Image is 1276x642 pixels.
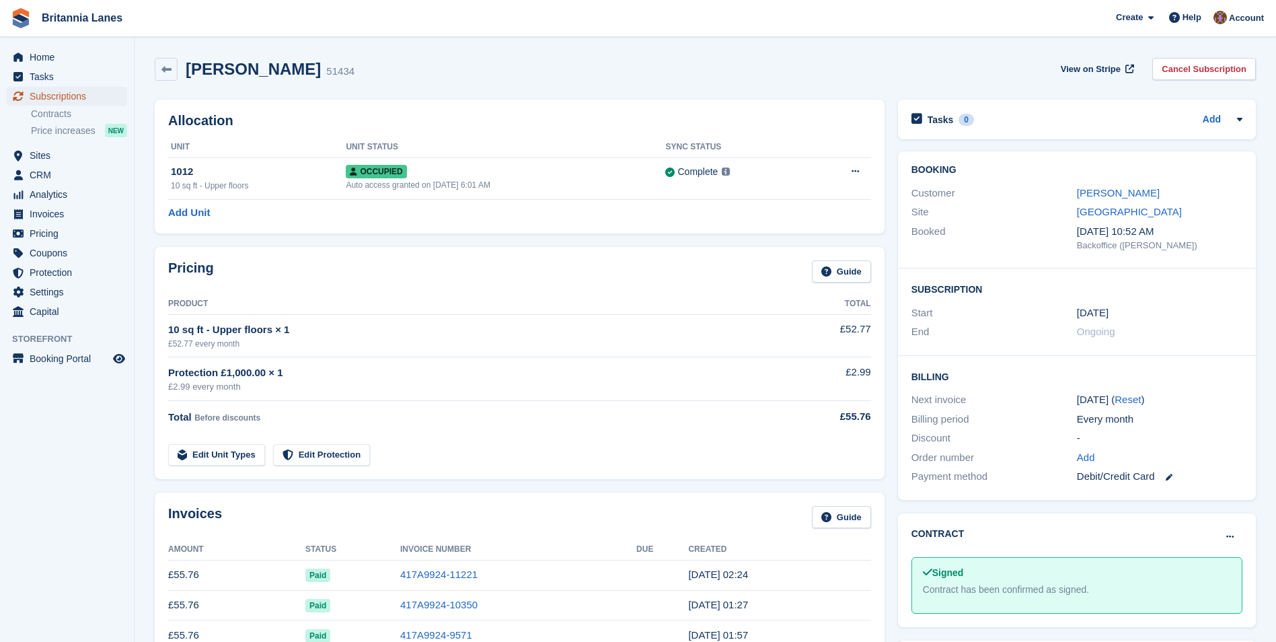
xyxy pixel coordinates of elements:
[1203,112,1221,128] a: Add
[346,165,406,178] span: Occupied
[30,185,110,204] span: Analytics
[1183,11,1201,24] span: Help
[12,332,134,346] span: Storefront
[911,392,1077,408] div: Next invoice
[30,205,110,223] span: Invoices
[1077,412,1242,427] div: Every month
[1116,11,1143,24] span: Create
[7,283,127,301] a: menu
[168,380,778,394] div: £2.99 every month
[168,411,192,423] span: Total
[911,431,1077,446] div: Discount
[1077,326,1115,337] span: Ongoing
[30,48,110,67] span: Home
[928,114,954,126] h2: Tasks
[1077,224,1242,240] div: [DATE] 10:52 AM
[1077,239,1242,252] div: Backoffice ([PERSON_NAME])
[1077,469,1242,485] div: Debit/Credit Card
[30,302,110,321] span: Capital
[168,293,778,315] th: Product
[7,185,127,204] a: menu
[36,7,128,29] a: Britannia Lanes
[273,444,370,466] a: Edit Protection
[30,244,110,262] span: Coupons
[911,450,1077,466] div: Order number
[186,60,321,78] h2: [PERSON_NAME]
[1077,187,1160,199] a: [PERSON_NAME]
[1077,206,1182,217] a: [GEOGRAPHIC_DATA]
[911,186,1077,201] div: Customer
[400,569,478,580] a: 417A9924-11221
[722,168,730,176] img: icon-info-grey-7440780725fd019a000dd9b08b2336e03edf1995a4989e88bcd33f0948082b44.svg
[7,302,127,321] a: menu
[7,205,127,223] a: menu
[688,629,748,641] time: 2025-07-01 00:57:19 UTC
[911,306,1077,321] div: Start
[30,67,110,86] span: Tasks
[168,444,265,466] a: Edit Unit Types
[31,108,127,120] a: Contracts
[168,365,778,381] div: Protection £1,000.00 × 1
[665,137,808,158] th: Sync Status
[1055,58,1137,80] a: View on Stripe
[1077,450,1095,466] a: Add
[7,166,127,184] a: menu
[346,179,665,191] div: Auto access granted on [DATE] 6:01 AM
[305,539,400,561] th: Status
[31,124,96,137] span: Price increases
[1229,11,1264,25] span: Account
[400,629,472,641] a: 417A9924-9571
[168,137,346,158] th: Unit
[30,349,110,368] span: Booking Portal
[911,527,965,541] h2: Contract
[168,322,778,338] div: 10 sq ft - Upper floors × 1
[1077,306,1109,321] time: 2024-09-01 00:00:00 UTC
[305,569,330,582] span: Paid
[400,599,478,610] a: 417A9924-10350
[778,293,871,315] th: Total
[7,87,127,106] a: menu
[923,583,1231,597] div: Contract has been confirmed as signed.
[168,590,305,620] td: £55.76
[7,146,127,165] a: menu
[30,87,110,106] span: Subscriptions
[911,224,1077,252] div: Booked
[400,539,636,561] th: Invoice Number
[171,164,346,180] div: 1012
[168,560,305,590] td: £55.76
[911,282,1242,295] h2: Subscription
[171,180,346,192] div: 10 sq ft - Upper floors
[31,123,127,138] a: Price increases NEW
[168,338,778,350] div: £52.77 every month
[812,506,871,528] a: Guide
[688,599,748,610] time: 2025-08-01 00:27:06 UTC
[30,283,110,301] span: Settings
[7,244,127,262] a: menu
[959,114,974,126] div: 0
[105,124,127,137] div: NEW
[7,67,127,86] a: menu
[326,64,354,79] div: 51434
[911,412,1077,427] div: Billing period
[677,165,718,179] div: Complete
[688,569,748,580] time: 2025-09-01 01:24:42 UTC
[688,539,870,561] th: Created
[1061,63,1121,76] span: View on Stripe
[1152,58,1256,80] a: Cancel Subscription
[778,409,871,425] div: £55.76
[636,539,688,561] th: Due
[778,357,871,401] td: £2.99
[168,506,222,528] h2: Invoices
[911,469,1077,485] div: Payment method
[911,324,1077,340] div: End
[1077,392,1242,408] div: [DATE] ( )
[7,349,127,368] a: menu
[346,137,665,158] th: Unit Status
[923,566,1231,580] div: Signed
[111,351,127,367] a: Preview store
[1213,11,1227,24] img: Andy Collier
[168,260,214,283] h2: Pricing
[30,146,110,165] span: Sites
[778,314,871,357] td: £52.77
[7,224,127,243] a: menu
